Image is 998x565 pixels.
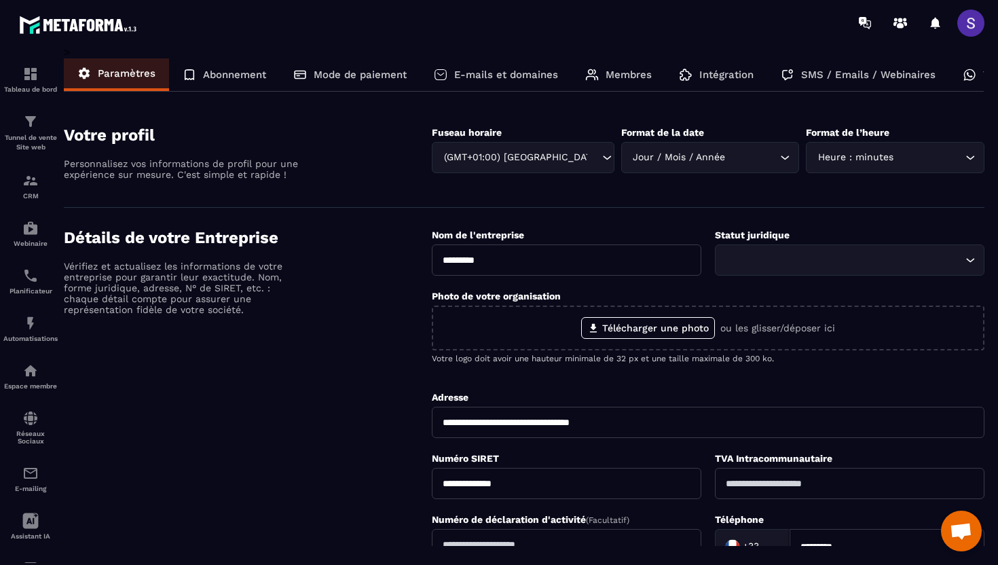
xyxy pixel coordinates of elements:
p: Intégration [699,69,754,81]
input: Search for option [896,150,962,165]
img: logo [19,12,141,37]
label: Numéro SIRET [432,453,499,464]
div: Search for option [715,244,984,276]
input: Search for option [724,253,962,268]
label: Statut juridique [715,230,790,240]
p: E-mails et domaines [454,69,558,81]
a: automationsautomationsAutomatisations [3,305,58,352]
img: formation [22,66,39,82]
div: Search for option [715,529,790,564]
span: Jour / Mois / Année [630,150,728,165]
label: Téléphone [715,514,764,525]
label: Adresse [432,392,468,403]
label: Télécharger une photo [581,317,715,339]
a: Assistant IA [3,503,58,550]
label: Format de l’heure [806,127,889,138]
p: Espace membre [3,382,58,390]
p: Membres [606,69,652,81]
a: formationformationTableau de bord [3,56,58,103]
a: formationformationCRM [3,162,58,210]
a: automationsautomationsWebinaire [3,210,58,257]
span: (GMT+01:00) [GEOGRAPHIC_DATA] [441,150,588,165]
p: Tunnel de vente Site web [3,133,58,152]
p: Réseaux Sociaux [3,430,58,445]
label: Nom de l'entreprise [432,230,524,240]
label: TVA Intracommunautaire [715,453,832,464]
span: (Facultatif) [586,515,629,525]
p: Mode de paiement [314,69,407,81]
a: schedulerschedulerPlanificateur [3,257,58,305]
p: Planificateur [3,287,58,295]
p: SMS / Emails / Webinaires [801,69,936,81]
p: ou les glisser/déposer ici [720,323,835,333]
p: Abonnement [203,69,266,81]
input: Search for option [589,150,599,165]
p: E-mailing [3,485,58,492]
img: social-network [22,410,39,426]
p: Webinaire [3,240,58,247]
span: +33 [743,540,759,553]
img: scheduler [22,268,39,284]
a: social-networksocial-networkRéseaux Sociaux [3,400,58,455]
a: emailemailE-mailing [3,455,58,503]
div: Ouvrir le chat [941,511,982,551]
img: automations [22,315,39,331]
p: CRM [3,192,58,200]
p: Vérifiez et actualisez les informations de votre entreprise pour garantir leur exactitude. Nom, f... [64,261,301,315]
label: Fuseau horaire [432,127,502,138]
div: Search for option [806,142,984,173]
h4: Votre profil [64,126,432,145]
p: Tableau de bord [3,86,58,93]
label: Format de la date [621,127,704,138]
img: email [22,465,39,481]
p: Votre logo doit avoir une hauteur minimale de 32 px et une taille maximale de 300 ko. [432,354,984,363]
a: automationsautomationsEspace membre [3,352,58,400]
input: Search for option [762,536,775,557]
img: automations [22,363,39,379]
span: Heure : minutes [815,150,896,165]
a: formationformationTunnel de vente Site web [3,103,58,162]
img: automations [22,220,39,236]
p: Assistant IA [3,532,58,540]
label: Numéro de déclaration d'activité [432,514,629,525]
p: Paramètres [98,67,155,79]
img: formation [22,172,39,189]
input: Search for option [728,150,777,165]
img: formation [22,113,39,130]
h4: Détails de votre Entreprise [64,228,432,247]
p: Personnalisez vos informations de profil pour une expérience sur mesure. C'est simple et rapide ! [64,158,301,180]
div: Search for option [621,142,800,173]
label: Photo de votre organisation [432,291,561,302]
p: Automatisations [3,335,58,342]
div: Search for option [432,142,614,173]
